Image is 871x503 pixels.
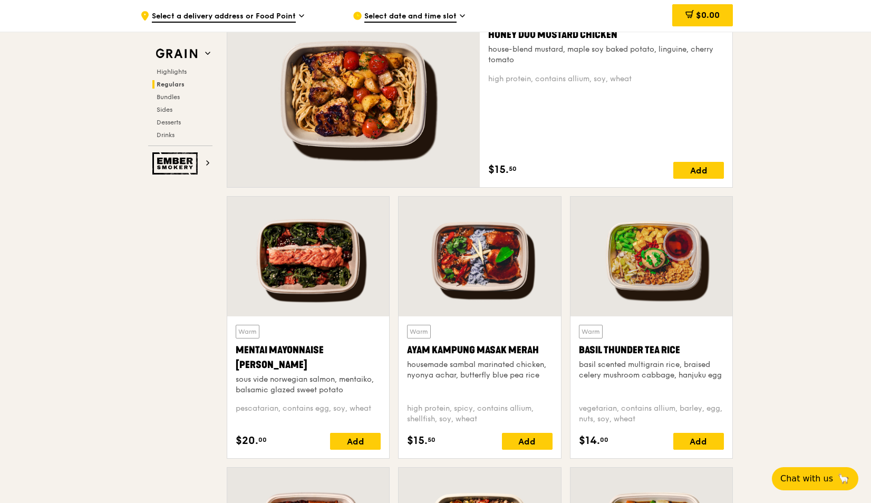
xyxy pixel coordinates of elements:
span: $14. [579,433,600,449]
img: Ember Smokery web logo [152,152,201,175]
div: Warm [236,325,259,338]
div: Warm [407,325,431,338]
span: 00 [600,436,608,444]
span: $15. [488,162,509,178]
span: 50 [509,165,517,173]
div: Add [673,433,724,450]
div: house-blend mustard, maple soy baked potato, linguine, cherry tomato [488,44,724,65]
span: Highlights [157,68,187,75]
div: housemade sambal marinated chicken, nyonya achar, butterfly blue pea rice [407,360,552,381]
div: Ayam Kampung Masak Merah [407,343,552,357]
div: Add [502,433,553,450]
span: Drinks [157,131,175,139]
span: Select a delivery address or Food Point [152,11,296,23]
div: Add [673,162,724,179]
div: high protein, spicy, contains allium, shellfish, soy, wheat [407,403,552,424]
button: Chat with us🦙 [772,467,858,490]
div: sous vide norwegian salmon, mentaiko, balsamic glazed sweet potato [236,374,381,395]
img: Grain web logo [152,44,201,63]
div: Mentai Mayonnaise [PERSON_NAME] [236,343,381,372]
span: 🦙 [837,472,850,485]
span: Sides [157,106,172,113]
div: pescatarian, contains egg, soy, wheat [236,403,381,424]
span: $15. [407,433,428,449]
div: Warm [579,325,603,338]
span: Chat with us [780,472,833,485]
div: Honey Duo Mustard Chicken [488,27,724,42]
span: 00 [258,436,267,444]
span: $20. [236,433,258,449]
span: Desserts [157,119,181,126]
div: Basil Thunder Tea Rice [579,343,724,357]
div: basil scented multigrain rice, braised celery mushroom cabbage, hanjuku egg [579,360,724,381]
span: Regulars [157,81,185,88]
span: Bundles [157,93,180,101]
div: vegetarian, contains allium, barley, egg, nuts, soy, wheat [579,403,724,424]
span: Select date and time slot [364,11,457,23]
div: high protein, contains allium, soy, wheat [488,74,724,84]
span: 50 [428,436,435,444]
span: $0.00 [696,10,720,20]
div: Add [330,433,381,450]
